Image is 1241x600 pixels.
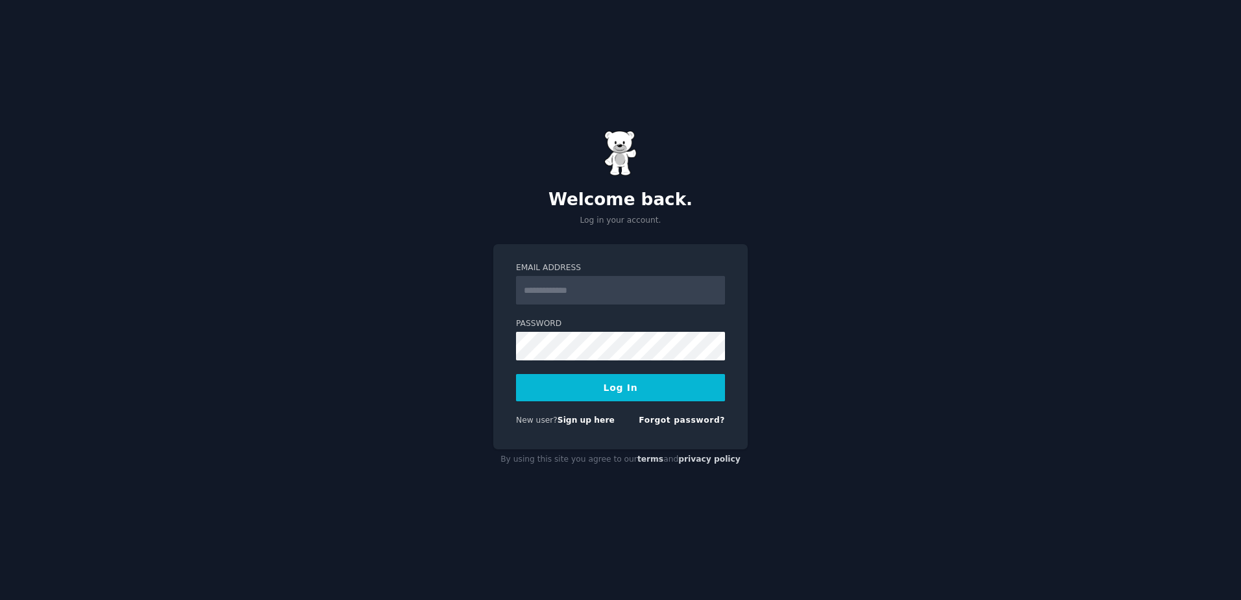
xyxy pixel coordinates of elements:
label: Email Address [516,262,725,274]
a: privacy policy [678,455,741,464]
label: Password [516,318,725,330]
button: Log In [516,374,725,401]
a: Sign up here [558,416,615,425]
p: Log in your account. [493,215,748,227]
a: Forgot password? [639,416,725,425]
h2: Welcome back. [493,190,748,210]
span: New user? [516,416,558,425]
a: terms [637,455,663,464]
img: Gummy Bear [604,131,637,176]
div: By using this site you agree to our and [493,449,748,470]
